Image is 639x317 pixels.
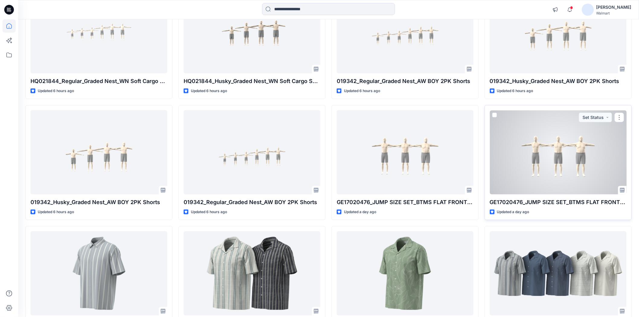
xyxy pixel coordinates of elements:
p: HQ021844_Husky_Graded Nest_WN Soft Cargo Short [184,77,320,85]
a: GE17020476_JUMP SIZE SET_BTMS FLAT FRONT SHORT 9 INCH [337,110,474,194]
p: HQ021844_Regular_Graded Nest_WN Soft Cargo Short [31,77,167,85]
a: AA-SS26-488-M OVERSIZED CAMP SHIRT [31,231,167,315]
p: GE17020476_JUMP SIZE SET_BTMS FLAT FRONT SHORT 9 INCH [490,198,627,207]
a: AA-SS26-487-M STRIPE DOBBY SS SHIRT [184,231,320,315]
a: 019342_Regular_Graded Nest_AW BOY 2PK Shorts [184,110,320,194]
p: Updated 6 hours ago [38,88,74,94]
a: AA-SS26-474-M_FREE ASSEMBLY- EMBROIDERED CAMP SHIRT [337,231,474,315]
div: [PERSON_NAME] [596,4,631,11]
p: 019342_Regular_Graded Nest_AW BOY 2PK Shorts [184,198,320,207]
a: 019342_Husky_Graded Nest_AW BOY 2PK Shorts [31,110,167,194]
p: Updated 6 hours ago [38,209,74,215]
img: avatar [582,4,594,16]
a: AA-SS26-468-M_DOBBY SS CAMP SHIRT [490,231,627,315]
p: GE17020476_JUMP SIZE SET_BTMS FLAT FRONT SHORT 9 INCH [337,198,474,207]
p: Updated a day ago [344,209,376,215]
p: Updated 6 hours ago [344,88,380,94]
a: GE17020476_JUMP SIZE SET_BTMS FLAT FRONT SHORT 9 INCH [490,110,627,194]
p: 019342_Husky_Graded Nest_AW BOY 2PK Shorts [31,198,167,207]
p: Updated 6 hours ago [191,209,227,215]
p: Updated 6 hours ago [497,88,533,94]
p: Updated a day ago [497,209,529,215]
p: 019342_Regular_Graded Nest_AW BOY 2PK Shorts [337,77,474,85]
div: Walmart [596,11,631,15]
p: Updated 6 hours ago [191,88,227,94]
p: 019342_Husky_Graded Nest_AW BOY 2PK Shorts [490,77,627,85]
